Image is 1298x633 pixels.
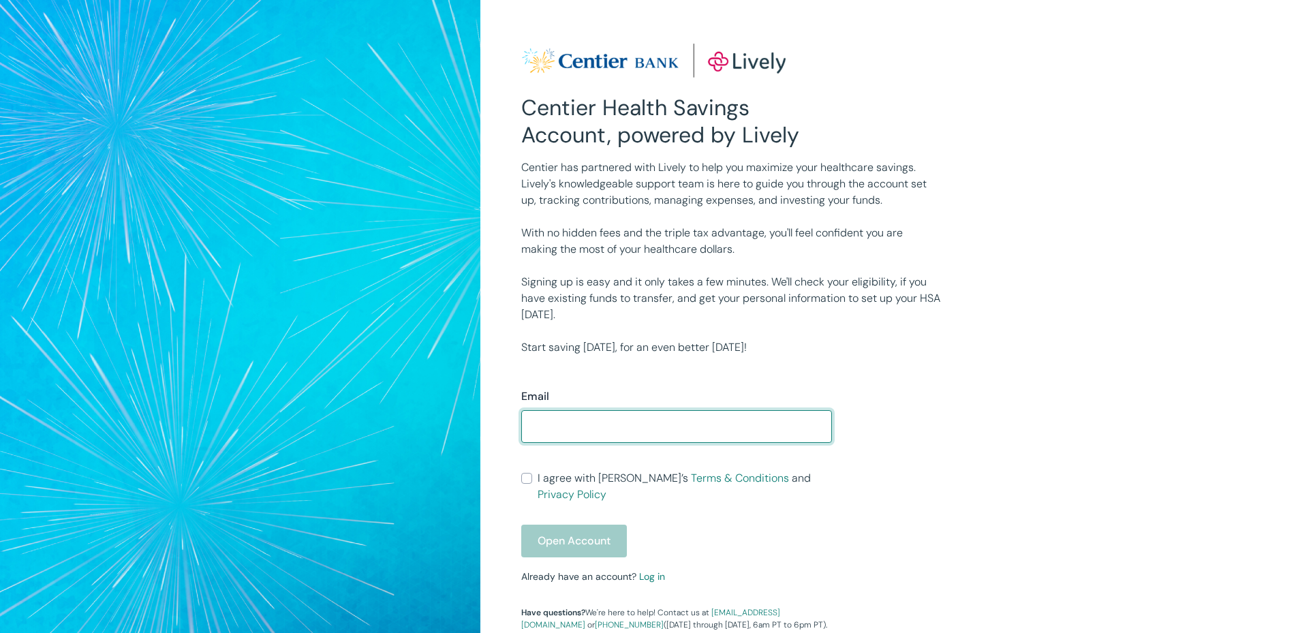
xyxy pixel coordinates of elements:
p: Start saving [DATE], for an even better [DATE]! [521,339,941,356]
img: Lively [521,44,786,78]
a: Terms & Conditions [691,471,789,485]
a: Log in [639,570,665,583]
a: Privacy Policy [538,487,606,501]
h2: Centier Health Savings Account, powered by Lively [521,94,832,149]
p: Signing up is easy and it only takes a few minutes. We'll check your eligibility, if you have exi... [521,274,941,323]
a: [PHONE_NUMBER] [595,619,664,630]
p: Centier has partnered with Lively to help you maximize your healthcare savings. Lively's knowledg... [521,159,941,209]
label: Email [521,388,549,405]
span: I agree with [PERSON_NAME]’s and [538,470,832,503]
p: We're here to help! Contact us at or ([DATE] through [DATE], 6am PT to 6pm PT). [521,606,832,631]
strong: Have questions? [521,607,585,618]
p: With no hidden fees and the triple tax advantage, you'll feel confident you are making the most o... [521,225,941,258]
small: Already have an account? [521,570,665,583]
